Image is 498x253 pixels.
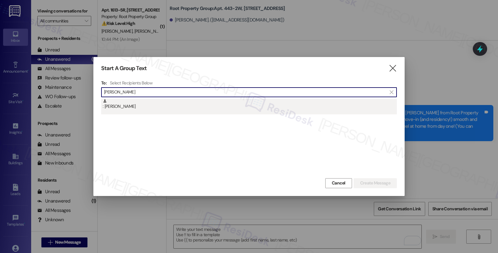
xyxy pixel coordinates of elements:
[101,99,397,114] div: : [PERSON_NAME]
[387,88,397,97] button: Clear text
[103,99,397,110] div: : [PERSON_NAME]
[101,65,147,72] h3: Start A Group Text
[390,90,393,95] i: 
[110,80,153,86] h4: Select Recipients Below
[332,180,345,186] span: Cancel
[388,65,397,72] i: 
[354,178,397,188] button: Create Message
[360,180,390,186] span: Create Message
[104,88,387,97] input: Search for any contact or apartment
[325,178,352,188] button: Cancel
[101,80,107,86] h3: To:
